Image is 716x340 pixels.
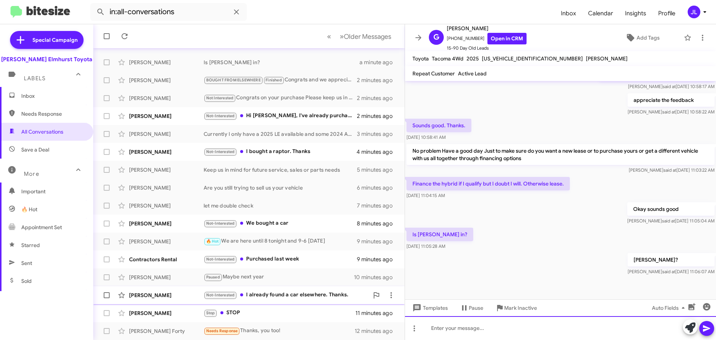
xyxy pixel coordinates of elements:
span: Toyota [412,55,429,62]
span: 🔥 Hot [206,239,219,244]
span: [PERSON_NAME] [DATE] 11:06:07 AM [628,269,715,274]
div: [PERSON_NAME] [129,274,204,281]
span: Needs Response [21,110,85,118]
span: Repeat Customer [412,70,455,77]
nav: Page navigation example [323,29,396,44]
div: Are you still trying to sell us your vehicle [204,184,357,191]
span: Not-Interested [206,257,235,262]
img: logo_orange.svg [12,12,18,18]
div: [PERSON_NAME] Forty [129,327,204,335]
div: We bought a car [204,219,357,228]
div: 3 minutes ago [357,130,399,138]
button: Pause [454,301,489,315]
a: Insights [619,3,652,24]
span: [PERSON_NAME] [586,55,628,62]
span: Add Tags [637,31,660,44]
span: [PERSON_NAME] [DATE] 11:05:04 AM [627,218,715,224]
div: Keywords by Traffic [82,44,126,49]
img: website_grey.svg [12,19,18,25]
div: let me double check [204,202,357,209]
span: said at [662,109,675,115]
span: Calendar [582,3,619,24]
a: Profile [652,3,681,24]
p: Sounds good. Thanks. [406,119,471,132]
p: No problem Have a good day Just to make sure do you want a new lease or to purchase yours or get ... [406,144,715,165]
span: Not-Interested [206,221,235,226]
span: 2025 [467,55,479,62]
span: Special Campaign [32,36,78,44]
div: [PERSON_NAME] [129,291,204,299]
div: Is [PERSON_NAME] in? [204,59,359,66]
div: [PERSON_NAME] [129,238,204,245]
span: Mark Inactive [504,301,537,315]
span: [US_VEHICLE_IDENTIFICATION_NUMBER] [482,55,583,62]
div: [PERSON_NAME] [129,220,204,227]
div: [PERSON_NAME] [129,94,204,102]
div: [PERSON_NAME] [129,166,204,174]
div: 11 minutes ago [355,309,399,317]
div: 12 minutes ago [355,327,399,335]
a: Special Campaign [10,31,84,49]
div: Contractors Rental [129,256,204,263]
div: 2 minutes ago [357,77,399,84]
div: I already found a car elsewhere. Thanks. [204,291,369,299]
div: We are here until 8 tonight and 9-6 [DATE] [204,237,357,246]
div: 10 minutes ago [354,274,399,281]
span: 15-90 Day Old Leads [447,44,527,52]
div: JL [688,6,700,18]
p: Is [PERSON_NAME] in? [406,228,473,241]
span: Finished [266,78,282,82]
div: Thanks, you too! [204,327,355,335]
div: 4 minutes ago [357,148,399,156]
div: [PERSON_NAME] [129,309,204,317]
span: Not-Interested [206,113,235,118]
div: STOP [204,309,355,317]
span: [PERSON_NAME] [DATE] 10:58:22 AM [628,109,715,115]
span: Important [21,188,85,195]
div: [PERSON_NAME] [129,202,204,209]
span: Older Messages [344,32,391,41]
span: [PERSON_NAME] [447,24,527,33]
span: 🔥 Hot [21,206,37,213]
p: Finance the hybrid if I qualify but I doubt I will. Otherwise lease. [406,177,570,190]
span: « [327,32,331,41]
p: appreciate the feedback [628,93,715,107]
button: Auto Fields [646,301,694,315]
button: Mark Inactive [489,301,543,315]
span: Auto Fields [652,301,688,315]
div: [PERSON_NAME] [129,184,204,191]
div: 9 minutes ago [357,256,399,263]
span: Templates [411,301,448,315]
span: Stop [206,311,215,315]
span: Sent [21,259,32,267]
img: tab_keywords_by_traffic_grey.svg [74,43,80,49]
button: Previous [323,29,336,44]
p: [PERSON_NAME]? [628,253,715,266]
span: Inbox [21,92,85,100]
span: Labels [24,75,45,82]
span: Tacoma 4Wd [432,55,464,62]
div: 9 minutes ago [357,238,399,245]
span: Inbox [555,3,582,24]
span: said at [662,218,675,224]
div: a minute ago [359,59,399,66]
span: said at [662,269,675,274]
span: [DATE] 10:58:41 AM [406,134,446,140]
span: Not-Interested [206,149,235,154]
button: Templates [405,301,454,315]
span: [PERSON_NAME] [DATE] 10:58:17 AM [628,84,715,89]
button: Add Tags [604,31,680,44]
a: Open in CRM [487,33,527,44]
span: » [340,32,344,41]
input: Search [90,3,247,21]
span: Not Interested [206,96,234,100]
div: I bought a raptor. Thanks [204,147,357,156]
div: Hi [PERSON_NAME], I've already purchased a vehicle and am no longer shopping. Thank you for your ... [204,112,357,120]
span: BOUGHT FROM ELSEWHERE [206,78,261,82]
span: [PERSON_NAME] [DATE] 11:03:22 AM [629,167,715,173]
div: 5 minutes ago [357,166,399,174]
div: v 4.0.25 [21,12,37,18]
span: Needs Response [206,328,238,333]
